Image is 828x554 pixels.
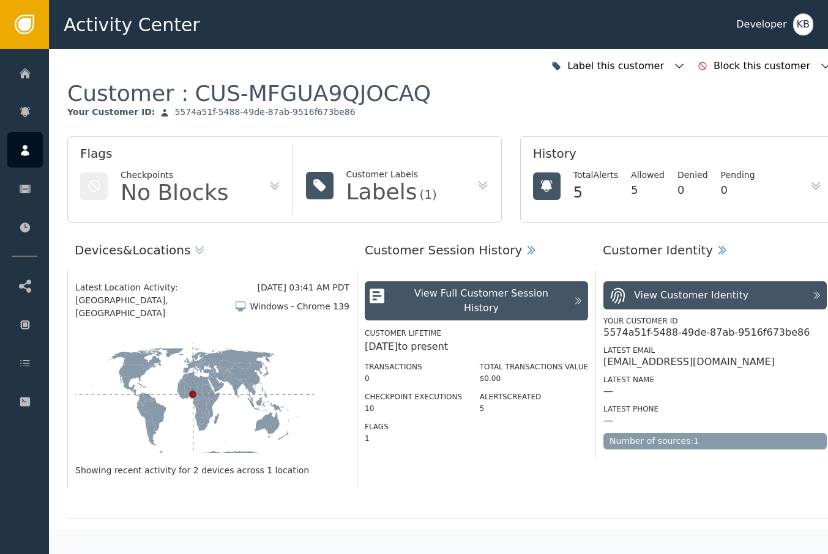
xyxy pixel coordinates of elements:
div: Total Alerts [573,169,618,182]
div: [DATE] 03:41 AM PDT [258,281,349,294]
div: Flags [80,144,281,169]
div: 5 [631,182,665,198]
div: Customer Session History [365,241,522,259]
div: Latest Name [603,374,827,385]
div: 1 [365,433,462,444]
div: View Customer Identity [634,288,748,303]
div: 0 [721,182,755,198]
div: [DATE] to present [365,339,588,354]
div: Latest Phone [603,404,827,415]
div: Labels [346,181,417,203]
div: Number of sources: 1 [603,433,827,449]
button: View Customer Identity [603,281,827,309]
div: 5 [480,403,588,414]
label: Customer Lifetime [365,329,441,338]
label: Checkpoint Executions [365,393,462,401]
div: Windows - Chrome 139 [250,300,349,313]
span: [GEOGRAPHIC_DATA], [GEOGRAPHIC_DATA] [75,294,234,320]
div: Customer Labels [346,168,437,181]
div: Showing recent activity for 2 devices across 1 location [75,464,349,477]
div: $0.00 [480,373,588,384]
div: CUS-MFGUA9QJOCAQ [195,79,431,107]
button: KB [793,13,813,35]
div: Developer [736,17,786,32]
div: 0 [677,182,708,198]
div: Your Customer ID : [67,107,155,118]
div: [EMAIL_ADDRESS][DOMAIN_NAME] [603,356,775,368]
div: 10 [365,403,462,414]
div: History [533,144,822,169]
div: Devices & Locations [75,241,190,259]
div: Latest Location Activity: [75,281,258,294]
div: — [603,415,613,427]
div: (1) [419,188,436,201]
div: Pending [721,169,755,182]
div: 5 [573,182,618,204]
div: Denied [677,169,708,182]
label: Flags [365,423,389,431]
div: Allowed [631,169,665,182]
button: View Full Customer Session History [365,281,588,320]
div: View Full Customer Session History [395,286,567,316]
div: 5574a51f-5488-49de-87ab-9516f673be86 [174,107,355,118]
div: Label this customer [567,59,667,73]
label: Transactions [365,363,422,371]
div: Latest Email [603,345,827,356]
div: 0 [365,373,462,384]
button: Label this customer [548,53,688,79]
label: Alerts Created [480,393,542,401]
div: No Blocks [121,182,229,204]
div: Customer Identity [603,241,713,259]
div: Customer : [67,79,431,107]
div: Your Customer ID [603,316,827,327]
div: 5574a51f-5488-49de-87ab-9516f673be86 [603,327,810,339]
div: Block this customer [714,59,813,73]
div: Checkpoints [121,169,229,182]
div: — [603,385,613,397]
span: Activity Center [64,11,200,39]
label: Total Transactions Value [480,363,588,371]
